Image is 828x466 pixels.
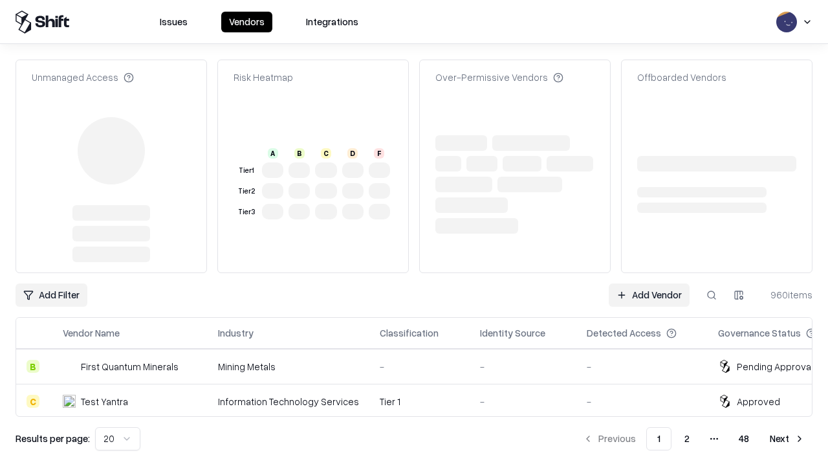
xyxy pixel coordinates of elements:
[218,326,254,340] div: Industry
[380,326,439,340] div: Classification
[737,395,780,408] div: Approved
[480,326,545,340] div: Identity Source
[762,427,812,450] button: Next
[347,148,358,159] div: D
[380,360,459,373] div: -
[294,148,305,159] div: B
[236,165,257,176] div: Tier 1
[761,288,812,302] div: 960 items
[321,148,331,159] div: C
[609,283,690,307] a: Add Vendor
[380,395,459,408] div: Tier 1
[298,12,366,32] button: Integrations
[268,148,278,159] div: A
[480,395,566,408] div: -
[32,71,134,84] div: Unmanaged Access
[63,326,120,340] div: Vendor Name
[718,326,801,340] div: Governance Status
[374,148,384,159] div: F
[575,427,812,450] nav: pagination
[27,395,39,408] div: C
[637,71,726,84] div: Offboarded Vendors
[236,186,257,197] div: Tier 2
[16,283,87,307] button: Add Filter
[63,360,76,373] img: First Quantum Minerals
[587,395,697,408] div: -
[728,427,759,450] button: 48
[16,432,90,445] p: Results per page:
[587,326,661,340] div: Detected Access
[63,395,76,408] img: Test Yantra
[81,360,179,373] div: First Quantum Minerals
[674,427,700,450] button: 2
[218,395,359,408] div: Information Technology Services
[234,71,293,84] div: Risk Heatmap
[737,360,813,373] div: Pending Approval
[480,360,566,373] div: -
[27,360,39,373] div: B
[646,427,671,450] button: 1
[236,206,257,217] div: Tier 3
[81,395,128,408] div: Test Yantra
[218,360,359,373] div: Mining Metals
[587,360,697,373] div: -
[152,12,195,32] button: Issues
[221,12,272,32] button: Vendors
[435,71,563,84] div: Over-Permissive Vendors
